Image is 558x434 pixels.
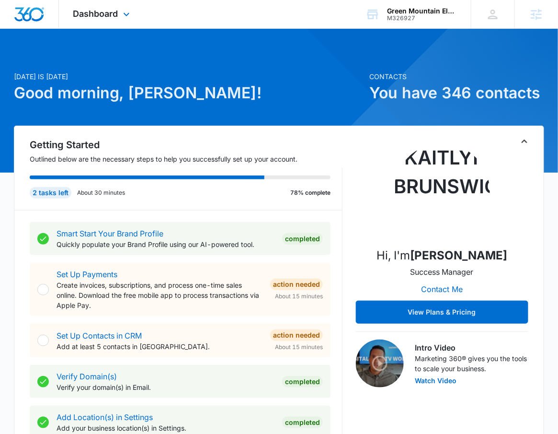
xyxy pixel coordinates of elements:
[77,188,125,197] p: About 30 minutes
[30,154,342,164] p: Outlined below are the necessary steps to help you successfully set up your account.
[376,247,507,264] p: Hi, I'm
[519,136,530,147] button: Toggle Collapse
[356,301,528,324] button: View Plans & Pricing
[387,15,457,22] div: account id
[30,138,342,152] h2: Getting Started
[415,353,528,374] p: Marketing 360® gives you the tools to scale your business.
[415,342,528,353] h3: Intro Video
[270,279,323,290] div: Action Needed
[14,82,364,105] h1: Good morning, [PERSON_NAME]!
[356,340,404,387] img: Intro Video
[57,270,117,279] a: Set Up Payments
[57,239,274,249] p: Quickly populate your Brand Profile using our AI-powered tool.
[290,188,330,197] p: 78% complete
[369,82,544,105] h1: You have 346 contacts
[270,329,323,341] div: Action Needed
[57,412,153,422] a: Add Location(s) in Settings
[57,382,274,392] p: Verify your domain(s) in Email.
[411,278,472,301] button: Contact Me
[275,343,323,352] span: About 15 minutes
[369,71,544,82] p: Contacts
[410,266,474,278] p: Success Manager
[57,372,117,381] a: Verify Domain(s)
[275,292,323,301] span: About 15 minutes
[57,280,262,310] p: Create invoices, subscriptions, and process one-time sales online. Download the free mobile app t...
[30,187,71,199] div: 2 tasks left
[387,7,457,15] div: account name
[282,417,323,428] div: Completed
[282,376,323,387] div: Completed
[415,377,457,384] button: Watch Video
[73,9,118,19] span: Dashboard
[57,229,163,238] a: Smart Start Your Brand Profile
[14,71,364,82] p: [DATE] is [DATE]
[410,248,507,262] strong: [PERSON_NAME]
[282,233,323,245] div: Completed
[57,331,142,340] a: Set Up Contacts in CRM
[394,143,490,239] img: Kaitlyn Brunswig
[57,423,274,433] p: Add your business location(s) in Settings.
[57,341,262,352] p: Add at least 5 contacts in [GEOGRAPHIC_DATA].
